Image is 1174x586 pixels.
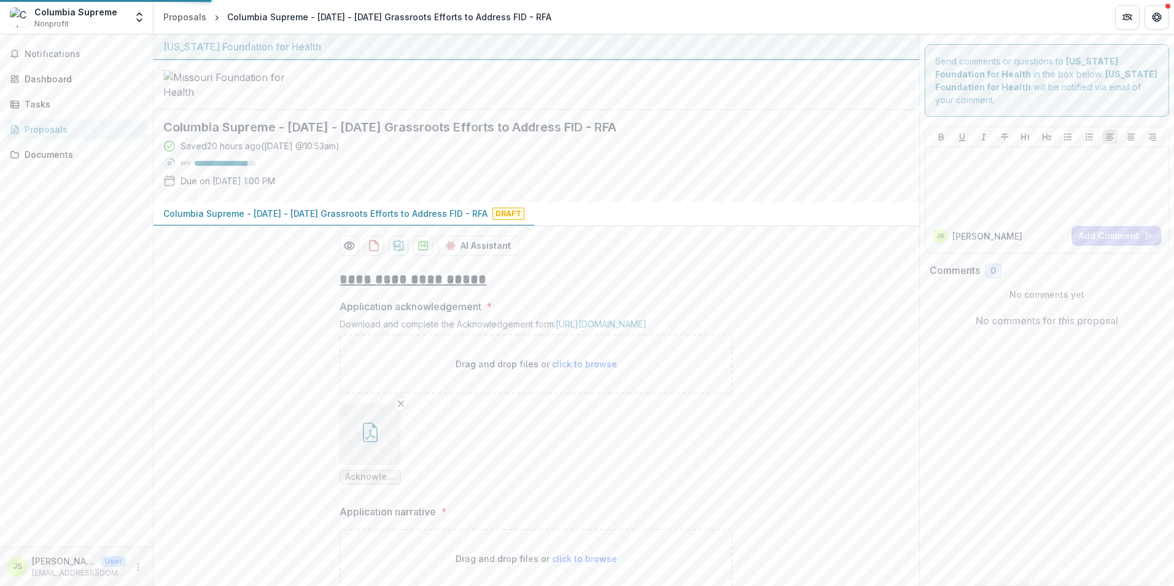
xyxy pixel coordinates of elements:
button: Heading 2 [1040,130,1054,144]
span: 0 [990,266,996,276]
p: Drag and drop files or [456,552,617,565]
button: Bullet List [1060,130,1075,144]
button: Ordered List [1082,130,1097,144]
div: Download and complete the Acknowledgement form: [340,319,733,334]
span: Nonprofit [34,18,69,29]
a: Dashboard [5,69,148,89]
button: Align Right [1145,130,1160,144]
button: Bold [934,130,949,144]
button: download-proposal [413,236,433,256]
button: Underline [955,130,970,144]
button: Get Help [1145,5,1169,29]
p: Drag and drop files or [456,357,617,370]
button: Open entity switcher [131,5,148,29]
button: Align Left [1103,130,1118,144]
button: Italicize [976,130,991,144]
p: No comments yet [930,288,1165,301]
div: Send comments or questions to in the box below. will be notified via email of your comment. [925,44,1170,117]
div: Saved 20 hours ago ( [DATE] @ 10:53am ) [181,139,340,152]
p: No comments for this proposal [976,313,1118,328]
p: [PERSON_NAME] [952,230,1022,243]
p: Due on [DATE] 1:00 PM [181,174,275,187]
a: Proposals [5,119,148,139]
div: Columbia Supreme [34,6,117,18]
a: [URL][DOMAIN_NAME] [556,319,647,329]
p: [EMAIL_ADDRESS][DOMAIN_NAME] [32,568,126,579]
span: Acknowledgement and non-discrimination affirmation.pdf [345,472,395,482]
h2: Comments [930,265,980,276]
div: Proposals [163,10,206,23]
div: Proposals [25,123,138,136]
div: Tasks [25,98,138,111]
button: Preview 942241bf-1df6-4491-92fc-52838187869f-0.pdf [340,236,359,256]
button: AI Assistant [438,236,519,256]
button: download-proposal [364,236,384,256]
button: Strike [997,130,1012,144]
button: Partners [1115,5,1140,29]
p: [PERSON_NAME] [32,555,96,568]
p: Application narrative [340,504,436,519]
nav: breadcrumb [158,8,556,26]
button: Remove File [394,396,408,411]
img: Columbia Supreme [10,7,29,27]
button: Notifications [5,44,148,64]
button: Align Center [1124,130,1138,144]
div: Jayna Slade [936,233,944,239]
div: Jayna Slade [13,563,22,571]
div: [US_STATE] Foundation for Health [163,39,909,54]
button: download-proposal [389,236,408,256]
a: Documents [5,144,148,165]
button: More [131,560,146,574]
div: Columbia Supreme - [DATE] - [DATE] Grassroots Efforts to Address FID - RFA [227,10,551,23]
span: Draft [492,208,524,220]
p: Application acknowledgement [340,299,481,314]
button: Heading 1 [1018,130,1033,144]
h2: Columbia Supreme - [DATE] - [DATE] Grassroots Efforts to Address FID - RFA [163,120,890,135]
a: Tasks [5,94,148,114]
a: Proposals [158,8,211,26]
img: Missouri Foundation for Health [163,70,286,100]
div: Documents [25,148,138,161]
p: User [101,556,126,567]
p: 86 % [181,159,190,168]
span: Notifications [25,49,143,60]
div: Dashboard [25,72,138,85]
button: Add Comment [1071,226,1161,246]
p: Columbia Supreme - [DATE] - [DATE] Grassroots Efforts to Address FID - RFA [163,207,488,220]
div: Remove FileAcknowledgement and non-discrimination affirmation.pdf [340,404,401,485]
span: click to browse [552,359,617,369]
